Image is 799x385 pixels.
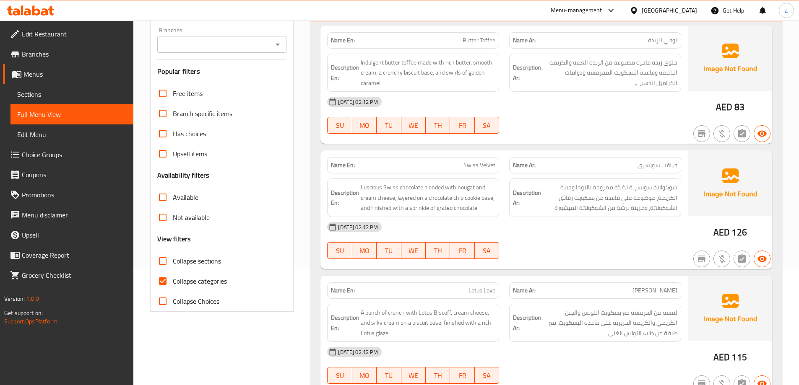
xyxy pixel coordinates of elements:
span: SA [478,369,496,382]
span: MO [356,369,373,382]
a: Support.OpsPlatform [4,316,57,327]
strong: Description Ar: [513,188,541,208]
strong: Name En: [331,161,355,170]
button: Not branch specific item [693,125,710,142]
span: Menu disclaimer [22,210,127,220]
button: TH [426,367,450,384]
span: فيلفت سويسري [638,161,677,170]
div: [GEOGRAPHIC_DATA] [642,6,697,15]
a: Promotions [3,185,133,205]
a: Menu disclaimer [3,205,133,225]
a: Edit Menu [10,124,133,145]
strong: Description Ar: [513,313,541,333]
span: [DATE] 02:12 PM [335,348,381,356]
span: WE [405,245,422,257]
span: TU [380,369,398,382]
div: Menu-management [551,5,602,16]
button: FR [450,367,474,384]
button: MO [352,242,377,259]
span: AED [713,349,730,365]
span: 115 [731,349,747,365]
span: Upsell items [173,149,207,159]
h3: View filters [157,234,191,244]
span: SU [331,119,349,132]
span: A punch of crunch with Lotus Biscoff, cream cheese, and silky cream on a biscuit base, finished w... [361,307,495,338]
button: FR [450,242,474,259]
span: TU [380,245,398,257]
span: SU [331,369,349,382]
span: 83 [734,99,744,115]
span: SA [478,245,496,257]
span: a [785,6,788,15]
span: Promotions [22,190,127,200]
span: [PERSON_NAME] [632,286,677,295]
button: Not has choices [734,125,750,142]
span: Luscious Swiss chocolate blended with nougat and cream cheese, layered on a chocolate chip cookie... [361,182,495,213]
a: Branches [3,44,133,64]
span: Collapse categories [173,276,227,286]
span: Butter Toffee [463,36,495,45]
button: SU [327,242,352,259]
img: Ae5nvW7+0k+MAAAAAElFTkSuQmCC [688,150,772,216]
strong: Name Ar: [513,161,536,170]
span: Swiss Velvet [463,161,495,170]
button: FR [450,117,474,134]
span: 126 [731,224,747,240]
span: Version: [4,293,25,304]
a: Grocery Checklist [3,265,133,285]
img: Ae5nvW7+0k+MAAAAAElFTkSuQmCC [688,276,772,341]
a: Sections [10,84,133,104]
span: Lotus Love [468,286,495,295]
span: FR [453,369,471,382]
span: [DATE] 02:12 PM [335,223,381,231]
button: MO [352,117,377,134]
button: SA [475,367,499,384]
button: MO [352,367,377,384]
span: Branches [22,49,127,59]
a: Coupons [3,165,133,185]
strong: Description En: [331,313,359,333]
span: MO [356,245,373,257]
span: SU [331,245,349,257]
span: Has choices [173,129,206,139]
span: TH [429,369,447,382]
strong: Name En: [331,286,355,295]
span: Coupons [22,170,127,180]
span: Get support on: [4,307,43,318]
button: WE [401,242,426,259]
span: WE [405,369,422,382]
a: Menus [3,64,133,84]
span: شوكولاتة سويسرية لذيذة ممزوجة بالنوجا وجبنة الكريمة، موضوعة على قاعدة من بسكويت رقائق الشوكولاتة،... [543,182,677,213]
span: SA [478,119,496,132]
span: Available [173,192,198,202]
span: AED [713,224,730,240]
button: SU [327,367,352,384]
a: Upsell [3,225,133,245]
button: Open [272,39,284,50]
span: Menus [23,69,127,79]
span: [DATE] 02:12 PM [335,98,381,106]
span: Not available [173,212,210,222]
button: SA [475,117,499,134]
span: توفي الزبدة [648,36,677,45]
span: Edit Restaurant [22,29,127,39]
button: Not branch specific item [693,251,710,267]
button: TU [377,242,401,259]
button: SU [327,117,352,134]
span: Choice Groups [22,150,127,160]
span: لمسة من القرمشة مع بسكويت اللوتس والجبن الكريمي والكريمة الحريرية على قاعدة البسكويت، مع طبقة من ... [543,307,677,338]
span: حلوى زبدة فاخرة مصنوعة من الزبدة الغنية والكريمة الناعمة وقاعدة البسكويت المقرمشة ودوامات الكرامي... [543,57,677,88]
a: Choice Groups [3,145,133,165]
span: Sections [17,89,127,99]
strong: Name Ar: [513,286,536,295]
button: TH [426,117,450,134]
button: Purchased item [713,125,730,142]
a: Full Menu View [10,104,133,124]
button: Not has choices [734,251,750,267]
span: Collapse Choices [173,296,219,306]
img: Ae5nvW7+0k+MAAAAAElFTkSuQmCC [688,26,772,91]
span: Edit Menu [17,129,127,140]
span: TU [380,119,398,132]
button: TH [426,242,450,259]
span: MO [356,119,373,132]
